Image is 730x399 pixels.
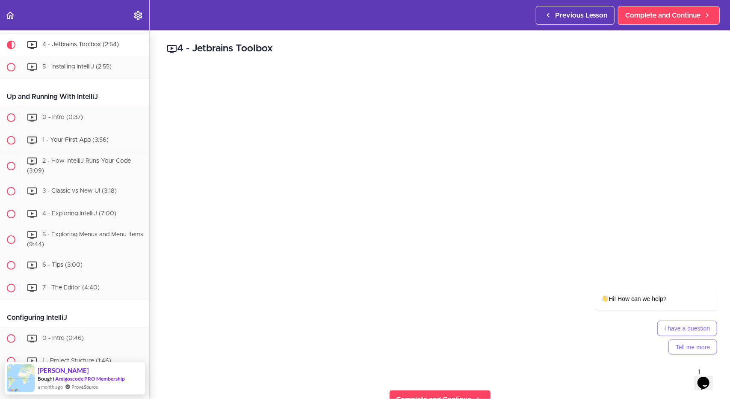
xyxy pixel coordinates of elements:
[42,188,117,194] span: 3 - Classic vs New UI (3:18)
[42,114,83,120] span: 0 - Intro (0:37)
[5,10,15,21] svg: Back to course curriculum
[42,137,109,143] span: 1 - Your First App (3:56)
[42,211,116,217] span: 4 - Exploring IntelliJ (7:00)
[71,383,98,390] a: ProveSource
[567,211,721,360] iframe: chat widget
[167,69,713,376] iframe: Video Player
[625,10,700,21] span: Complete and Continue
[167,42,713,56] h2: 4 - Jetbrains Toolbox
[7,364,35,392] img: provesource social proof notification image
[38,375,54,382] span: Bought
[55,375,125,382] a: Amigoscode PRO Membership
[27,232,143,248] span: 5 - Exploring Menus and Menu Items (9:44)
[618,6,720,25] a: Complete and Continue
[42,358,111,364] span: 1 - Project Stucture (1:46)
[27,158,131,174] span: 2 - How IntelliJ Runs Your Code (3:09)
[42,335,84,341] span: 0 - Intro (0:46)
[133,10,143,21] svg: Settings Menu
[536,6,615,25] a: Previous Lesson
[42,285,100,291] span: 7 - The Editor (4:40)
[38,367,89,374] span: [PERSON_NAME]
[555,10,607,21] span: Previous Lesson
[42,262,83,268] span: 6 - Tips (3:00)
[42,42,119,48] span: 4 - Jetbrains Toolbox (2:54)
[694,365,721,390] iframe: chat widget
[42,64,112,70] span: 5 - Installing IntelliJ (2:55)
[38,383,63,390] span: a month ago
